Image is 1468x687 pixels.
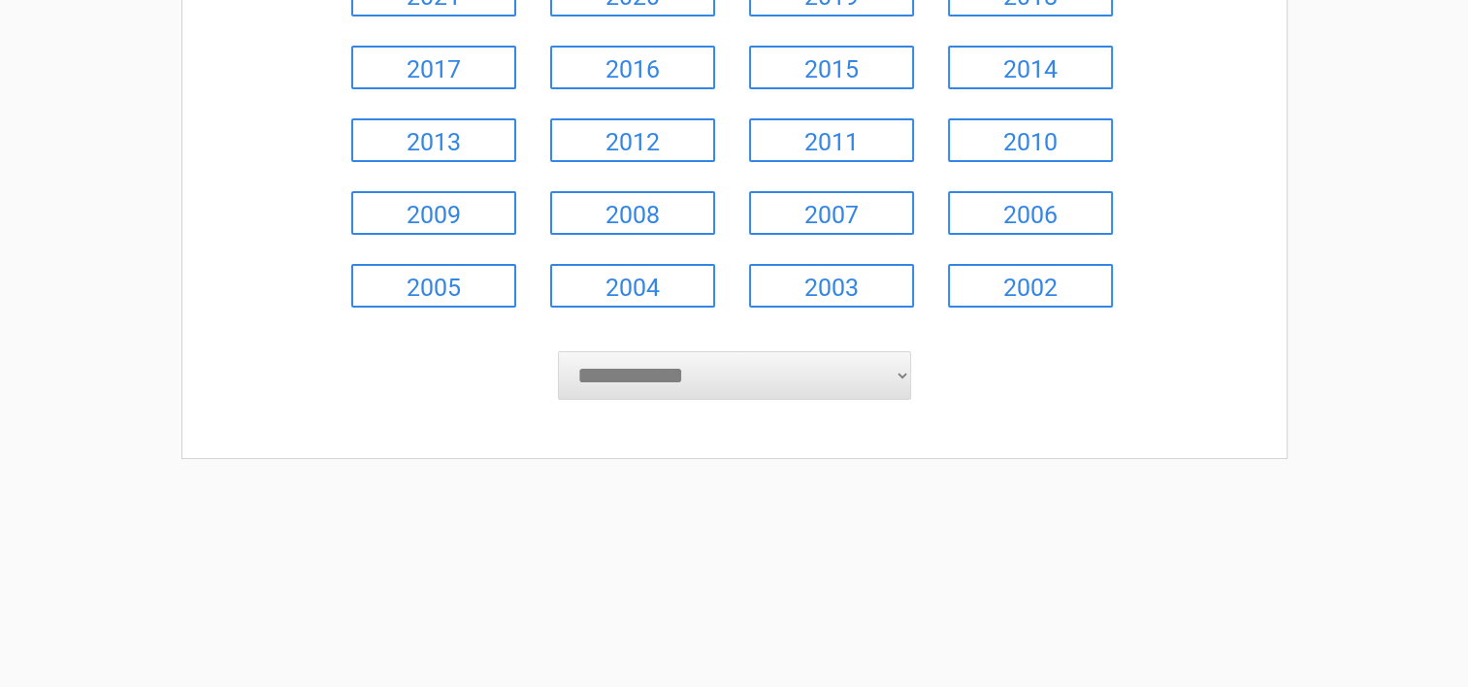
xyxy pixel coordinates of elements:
[550,264,715,308] a: 2004
[550,46,715,89] a: 2016
[749,118,914,162] a: 2011
[749,191,914,235] a: 2007
[948,191,1113,235] a: 2006
[948,46,1113,89] a: 2014
[351,118,516,162] a: 2013
[550,191,715,235] a: 2008
[749,46,914,89] a: 2015
[550,118,715,162] a: 2012
[351,191,516,235] a: 2009
[749,264,914,308] a: 2003
[948,264,1113,308] a: 2002
[351,46,516,89] a: 2017
[948,118,1113,162] a: 2010
[351,264,516,308] a: 2005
